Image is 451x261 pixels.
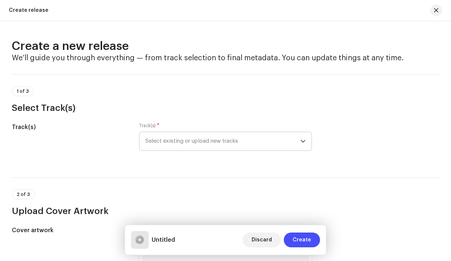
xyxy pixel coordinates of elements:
h5: Track(s) [12,123,127,132]
span: Discard [252,233,272,247]
label: Track(s) [139,123,159,129]
h2: Create a new release [12,39,439,54]
h4: We’ll guide you through everything — from track selection to final metadata. You can update thing... [12,54,439,62]
h3: Select Track(s) [12,102,439,114]
h5: Untitled [152,235,175,244]
h3: Upload Cover Artwork [12,205,439,217]
span: Select existing or upload new tracks [145,132,301,150]
div: dropdown trigger [300,132,306,150]
button: Discard [243,233,281,247]
h5: Cover artwork [12,226,127,235]
span: Create [293,233,311,247]
button: Create [284,233,320,247]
